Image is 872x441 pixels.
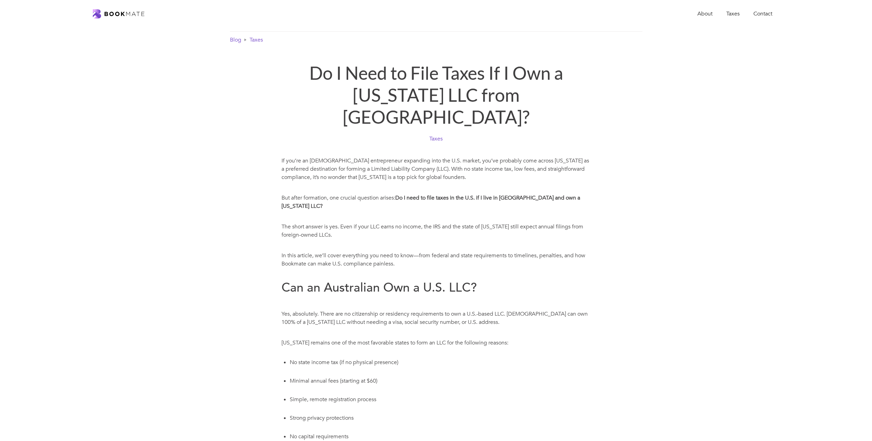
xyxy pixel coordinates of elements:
p: Yes, absolutely. There are no citizenship or residency requirements to own a U.S.-based LLC. [DEM... [282,310,591,326]
p: [US_STATE] remains one of the most favorable states to form an LLC for the following reasons: ‍ [282,339,591,355]
p: ‍ [282,212,591,220]
p: ‍ [282,241,591,249]
p: If you’re an [DEMOGRAPHIC_DATA] entrepreneur expanding into the U.S. market, you’ve probably come... [282,157,591,181]
li: Simple, remote registration process ‍ [290,394,591,413]
li: Strong privacy protections ‍ [290,413,591,431]
a: Taxes [719,7,747,21]
p: In this article, we’ll cover everything you need to know—from federal and state requirements to t... [282,251,591,268]
a: home [93,9,144,19]
h1: Do I Need to File Taxes If I Own a [US_STATE] LLC from [GEOGRAPHIC_DATA]? [280,62,592,128]
p: ‍ [282,183,591,192]
p: ‍ [282,328,591,337]
a: Taxes [429,135,443,143]
strong: Do I need to file taxes in the U.S. if I live in [GEOGRAPHIC_DATA] and own a [US_STATE] LLC? [282,194,580,210]
a: Taxes [250,36,263,44]
li: Minimal annual fees (starting at $60) ‍ [290,376,591,394]
li: No state income tax (if no physical presence) ‍ [290,357,591,376]
p: The short answer is yes. Even if your LLC earns no income, the IRS and the state of [US_STATE] st... [282,223,591,239]
a: Contact [747,7,779,21]
a: Blog [230,36,241,44]
a: About [691,7,719,21]
h2: Can an Australian Own a U.S. LLC? [282,280,591,295]
p: ‍ [282,299,591,308]
p: ‍ [282,270,591,278]
p: But after formation, one crucial question arises: [282,194,591,210]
